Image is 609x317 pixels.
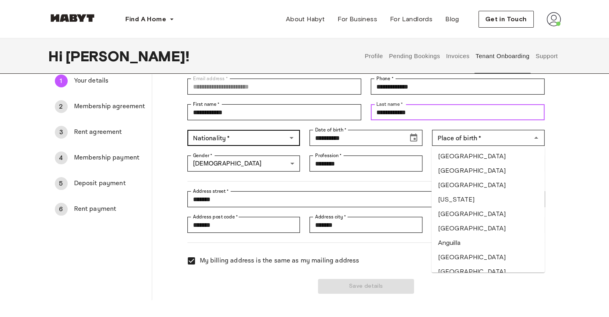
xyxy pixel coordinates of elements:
[74,179,145,188] span: Deposit payment
[406,130,422,146] button: Choose date, selected date is Jan 7, 1992
[432,164,545,178] li: [GEOGRAPHIC_DATA]
[55,151,68,164] div: 4
[48,174,152,193] div: 5Deposit payment
[74,76,145,86] span: Your details
[74,204,145,214] span: Rent payment
[310,155,422,172] div: Profession
[48,200,152,219] div: 6Rent payment
[376,101,403,108] label: Last name
[200,256,360,266] span: My billing address is the same as my mailing address
[279,11,331,27] a: About Habyt
[286,14,325,24] span: About Habyt
[432,236,545,250] li: Anguilla
[74,102,145,111] span: Membership agreement
[55,177,68,190] div: 5
[55,100,68,113] div: 2
[376,75,394,82] label: Phone
[432,192,545,207] li: [US_STATE]
[48,97,152,116] div: 2Membership agreement
[119,11,181,27] button: Find A Home
[445,14,459,24] span: Blog
[390,14,432,24] span: For Landlords
[48,48,66,65] span: Hi
[48,148,152,168] div: 4Membership payment
[384,11,439,27] a: For Landlords
[187,104,361,120] div: First name
[338,14,377,24] span: For Business
[48,14,96,22] img: Habyt
[371,79,545,95] div: Phone
[55,75,68,87] div: 1
[187,79,361,95] div: Email address
[432,250,545,265] li: [GEOGRAPHIC_DATA]
[432,178,545,192] li: [GEOGRAPHIC_DATA]
[315,213,346,220] label: Address city
[187,155,300,172] div: [DEMOGRAPHIC_DATA]
[432,221,545,236] li: [GEOGRAPHIC_DATA]
[364,38,384,74] button: Profile
[478,11,534,28] button: Get in Touch
[535,38,559,74] button: Support
[55,203,68,216] div: 6
[310,217,422,233] div: Address city
[286,132,297,143] button: Open
[66,48,189,65] span: [PERSON_NAME] !
[371,104,545,120] div: Last name
[193,213,238,220] label: Address post code
[193,152,212,159] label: Gender
[125,14,166,24] span: Find A Home
[439,11,466,27] a: Blog
[388,38,441,74] button: Pending Bookings
[74,153,145,163] span: Membership payment
[331,11,384,27] a: For Business
[193,188,229,195] label: Address street
[432,207,545,221] li: [GEOGRAPHIC_DATA]
[531,132,542,143] button: Close
[315,126,346,133] label: Date of birth
[48,71,152,91] div: 1Your details
[193,75,228,82] label: Email address
[474,38,531,74] button: Tenant Onboarding
[193,101,220,108] label: First name
[315,152,342,159] label: Profession
[187,217,300,233] div: Address post code
[48,123,152,142] div: 3Rent agreement
[432,265,545,279] li: [GEOGRAPHIC_DATA]
[445,38,470,74] button: Invoices
[187,191,545,207] div: Address street
[432,149,545,164] li: [GEOGRAPHIC_DATA]
[55,126,68,139] div: 3
[362,38,561,74] div: user profile tabs
[485,14,527,24] span: Get in Touch
[74,127,145,137] span: Rent agreement
[547,12,561,26] img: avatar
